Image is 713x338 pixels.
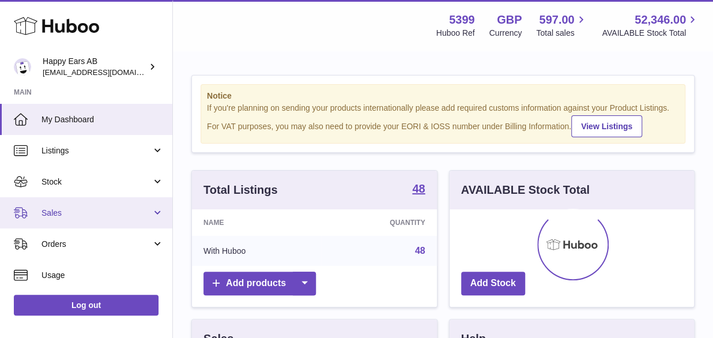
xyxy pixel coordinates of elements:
[497,12,522,28] strong: GBP
[14,295,159,316] a: Log out
[412,183,425,197] a: 48
[203,272,316,295] a: Add products
[602,28,699,39] span: AVAILABLE Stock Total
[415,246,425,256] a: 48
[42,208,152,219] span: Sales
[489,28,522,39] div: Currency
[42,114,164,125] span: My Dashboard
[192,236,321,266] td: With Huboo
[192,209,321,236] th: Name
[42,145,152,156] span: Listings
[203,182,278,198] h3: Total Listings
[207,91,679,102] strong: Notice
[571,115,642,137] a: View Listings
[536,28,587,39] span: Total sales
[536,12,587,39] a: 597.00 Total sales
[412,183,425,194] strong: 48
[602,12,699,39] a: 52,346.00 AVAILABLE Stock Total
[461,272,525,295] a: Add Stock
[42,176,152,187] span: Stock
[635,12,686,28] span: 52,346.00
[14,58,31,76] img: 3pl@happyearsearplugs.com
[436,28,475,39] div: Huboo Ref
[43,56,146,78] div: Happy Ears AB
[539,12,574,28] span: 597.00
[321,209,437,236] th: Quantity
[42,239,152,250] span: Orders
[449,12,475,28] strong: 5399
[43,67,169,77] span: [EMAIL_ADDRESS][DOMAIN_NAME]
[42,270,164,281] span: Usage
[461,182,590,198] h3: AVAILABLE Stock Total
[207,103,679,137] div: If you're planning on sending your products internationally please add required customs informati...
